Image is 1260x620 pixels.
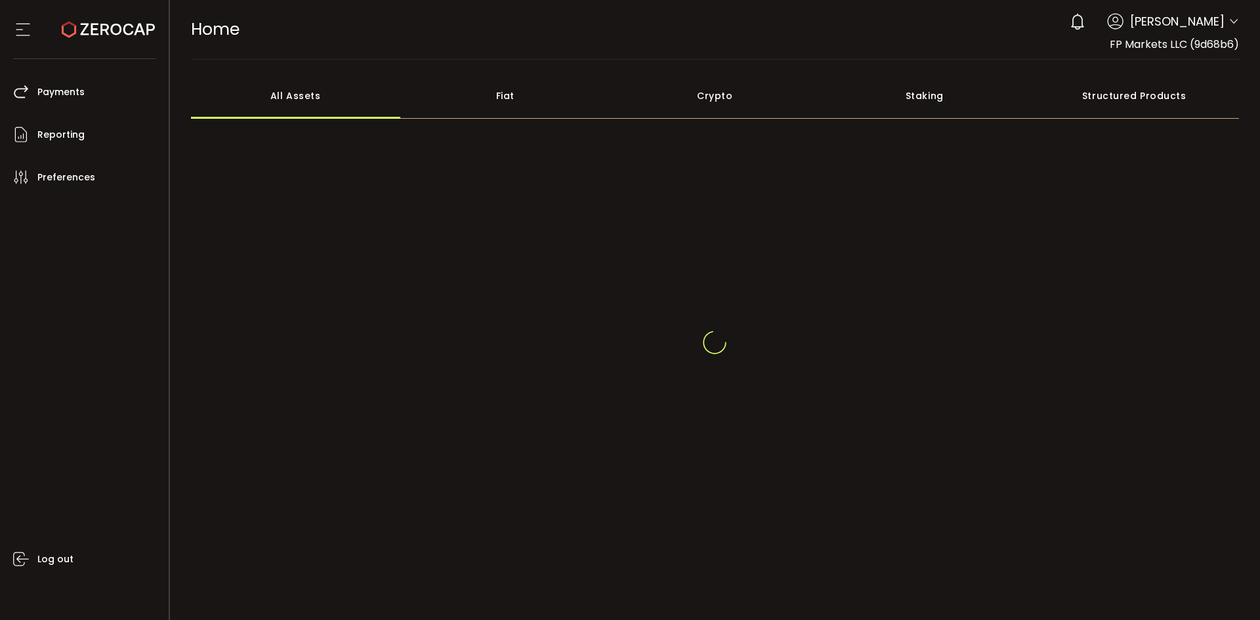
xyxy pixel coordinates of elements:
[37,168,95,187] span: Preferences
[37,550,73,569] span: Log out
[37,83,85,102] span: Payments
[1110,37,1239,52] span: FP Markets LLC (9d68b6)
[1030,73,1240,119] div: Structured Products
[820,73,1030,119] div: Staking
[37,125,85,144] span: Reporting
[1130,12,1225,30] span: [PERSON_NAME]
[610,73,820,119] div: Crypto
[191,73,401,119] div: All Assets
[191,18,240,41] span: Home
[400,73,610,119] div: Fiat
